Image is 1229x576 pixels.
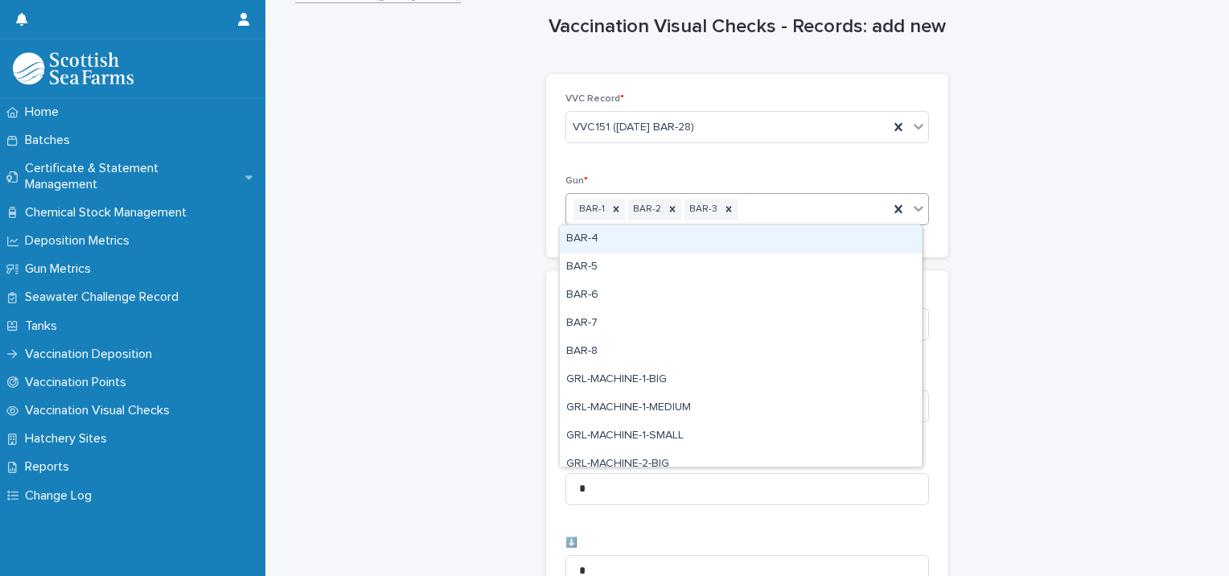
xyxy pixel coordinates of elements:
[18,205,199,220] p: Chemical Stock Management
[560,394,922,422] div: GRL-MACHINE-1-MEDIUM
[574,199,607,220] div: BAR-1
[18,233,142,249] p: Deposition Metrics
[18,403,183,418] p: Vaccination Visual Checks
[18,459,82,475] p: Reports
[18,431,120,446] p: Hatchery Sites
[560,366,922,394] div: GRL-MACHINE-1-BIG
[560,253,922,282] div: BAR-5
[13,52,134,84] img: uOABhIYSsOPhGJQdTwEw
[18,290,191,305] p: Seawater Challenge Record
[18,375,139,390] p: Vaccination Points
[560,422,922,451] div: GRL-MACHINE-1-SMALL
[18,319,70,334] p: Tanks
[18,161,245,191] p: Certificate & Statement Management
[573,119,694,136] span: VVC151 ([DATE] BAR-28)
[560,310,922,338] div: BAR-7
[684,199,720,220] div: BAR-3
[18,261,104,277] p: Gun Metrics
[18,105,72,120] p: Home
[565,176,588,186] span: Gun
[560,225,922,253] div: BAR-4
[18,347,165,362] p: Vaccination Deposition
[18,488,105,504] p: Change Log
[628,199,664,220] div: BAR-2
[560,451,922,479] div: GRL-MACHINE-2-BIG
[565,94,624,104] span: VVC Record
[560,338,922,366] div: BAR-8
[546,15,948,39] h1: Vaccination Visual Checks - Records: add new
[560,282,922,310] div: BAR-6
[18,133,83,148] p: Batches
[565,538,578,548] span: ⬇️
